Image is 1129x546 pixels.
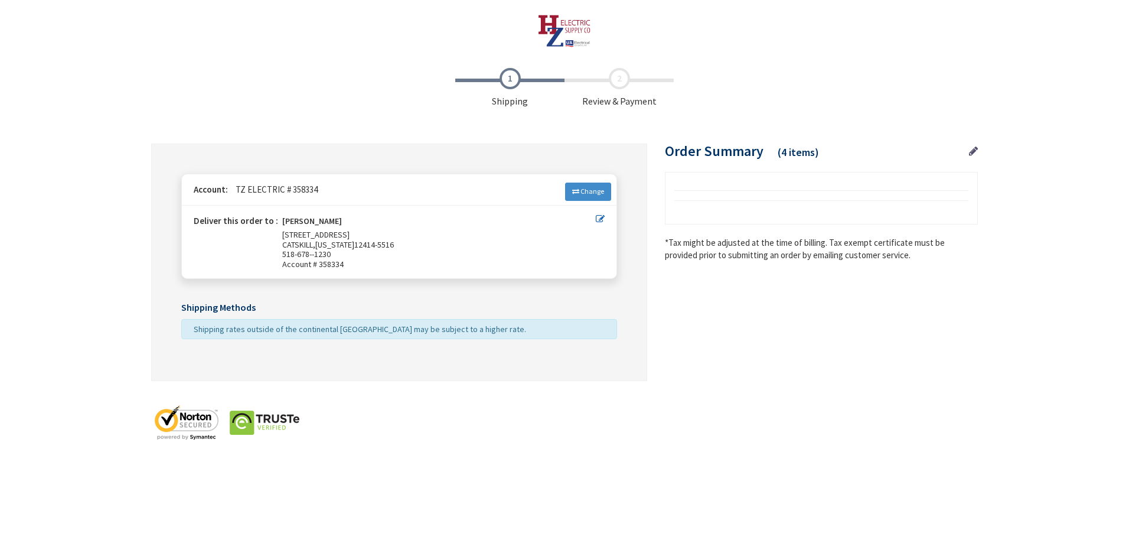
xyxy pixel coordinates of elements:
span: 518-678--1230 [282,249,331,259]
a: Change [565,183,611,200]
: *Tax might be adjusted at the time of billing. Tax exempt certificate must be provided prior to s... [665,236,978,262]
span: Shipping rates outside of the continental [GEOGRAPHIC_DATA] may be subject to a higher rate. [194,324,526,334]
img: truste-seal.png [229,405,300,440]
span: (4 items) [778,145,819,159]
span: CATSKILL, [282,239,315,250]
strong: [PERSON_NAME] [282,216,342,230]
span: Order Summary [665,142,763,160]
img: HZ Electric Supply [538,15,592,47]
span: Change [580,187,604,196]
span: [US_STATE] [315,239,354,250]
img: norton-seal.png [151,405,222,440]
span: TZ ELECTRIC # 358334 [230,184,318,195]
strong: Deliver this order to : [194,215,278,226]
span: [STREET_ADDRESS] [282,229,350,240]
span: 12414-5516 [354,239,394,250]
span: Shipping [455,68,564,108]
h5: Shipping Methods [181,303,617,313]
span: Review & Payment [564,68,674,108]
strong: Account: [194,184,228,195]
span: Account # 358334 [282,259,596,269]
